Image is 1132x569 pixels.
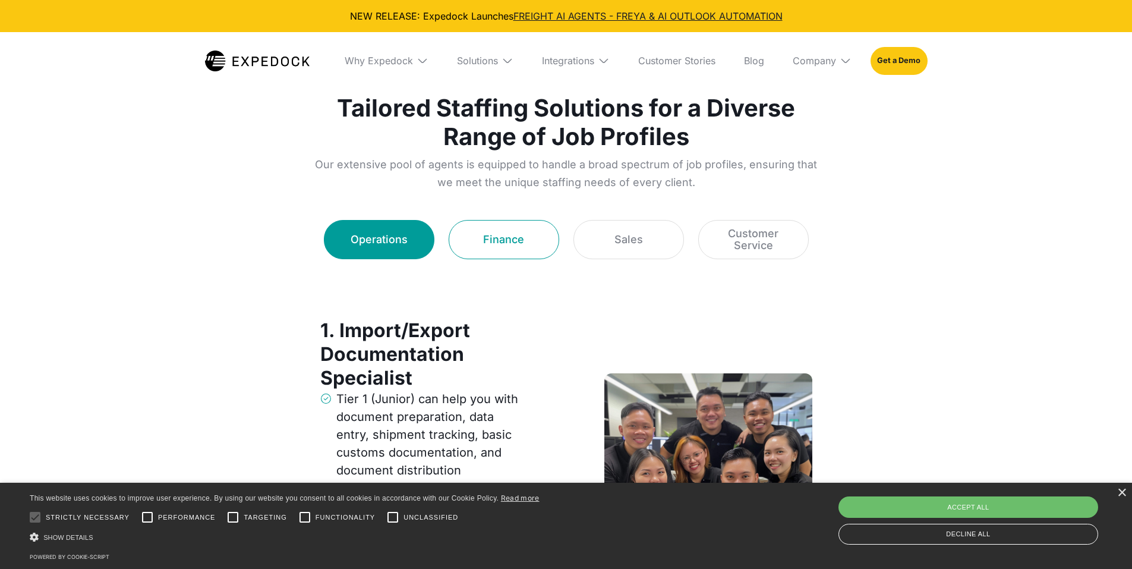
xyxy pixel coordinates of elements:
[30,554,109,560] a: Powered by cookie-script
[403,513,458,523] span: Unclassified
[345,55,413,67] div: Why Expedock
[501,493,540,502] a: Read more
[43,534,93,541] span: Show details
[316,513,375,523] span: Functionality
[532,32,619,89] div: Integrations
[351,234,408,246] div: Operations
[314,94,818,151] h1: Tailored Staffing Solutions for a Diverse Range of Job Profiles
[335,32,438,89] div: Why Expedock
[447,32,523,89] div: Solutions
[838,524,1098,545] div: Decline all
[934,441,1132,569] iframe: Chat Widget
[629,32,725,89] a: Customer Stories
[838,496,1098,518] div: Accept all
[734,32,774,89] a: Blog
[713,228,794,252] div: Customer Service
[542,55,594,67] div: Integrations
[46,513,130,523] span: Strictly necessary
[513,10,783,22] a: FREIGHT AI AGENTS - FREYA & AI OUTLOOK AUTOMATION
[314,156,818,191] p: Our extensive pool of agents is equipped to handle a broad spectrum of job profiles, ensuring tha...
[244,513,286,523] span: Targeting
[614,234,643,246] div: Sales
[158,513,216,523] span: Performance
[793,55,836,67] div: Company
[483,234,524,246] div: Finance
[336,390,528,479] div: Tier 1 (Junior) can help you with document preparation, data entry, shipment tracking, basic cust...
[30,494,499,502] span: This website uses cookies to improve user experience. By using our website you consent to all coo...
[457,55,498,67] div: Solutions
[10,10,1122,23] div: NEW RELEASE: Expedock Launches
[320,319,470,389] strong: 1. Import/Export Documentation Specialist
[30,531,540,543] div: Show details
[871,47,927,74] a: Get a Demo
[783,32,861,89] div: Company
